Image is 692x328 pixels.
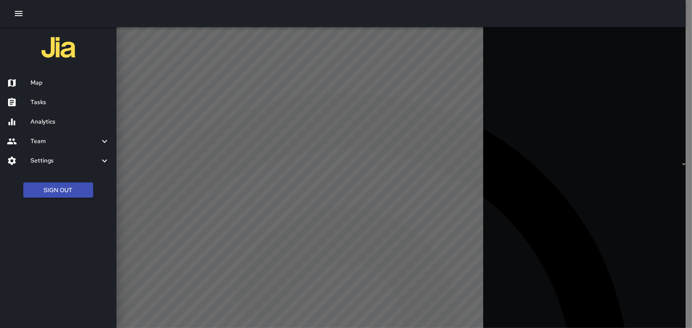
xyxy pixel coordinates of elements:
h6: Tasks [30,98,110,107]
h6: Settings [30,156,100,165]
h6: Team [30,137,100,146]
button: Sign Out [23,182,93,198]
img: jia-logo [42,30,75,64]
h6: Analytics [30,117,110,127]
h6: Map [30,78,110,88]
